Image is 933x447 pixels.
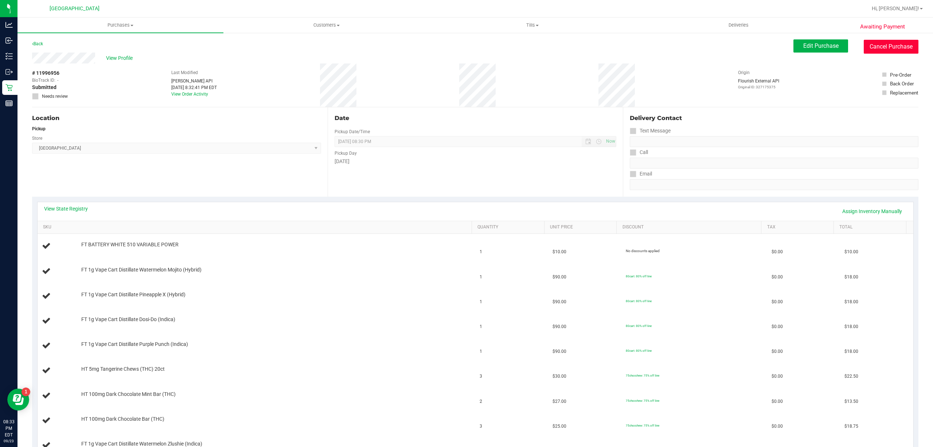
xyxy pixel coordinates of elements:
span: $18.00 [844,348,858,355]
span: FT 1g Vape Cart Distillate Dosi-Do (Indica) [81,316,175,323]
iframe: Resource center [7,389,29,411]
span: Submitted [32,84,56,91]
span: $27.00 [553,398,566,405]
inline-svg: Inbound [5,37,13,44]
p: 08:33 PM EDT [3,419,14,438]
a: Tax [767,224,831,230]
span: $18.00 [844,274,858,281]
span: 1 [480,323,482,330]
span: $18.75 [844,423,858,430]
span: $90.00 [553,274,566,281]
span: Customers [224,22,429,28]
span: $13.50 [844,398,858,405]
inline-svg: Outbound [5,68,13,76]
inline-svg: Inventory [5,53,13,60]
div: Pre-Order [890,71,911,78]
span: $10.00 [844,248,858,255]
span: FT 1g Vape Cart Distillate Pineapple X (Hybrid) [81,291,186,298]
div: [PERSON_NAME] API [171,78,217,84]
a: SKU [43,224,469,230]
iframe: Resource center unread badge [22,388,30,396]
span: View Profile [106,54,135,62]
div: Flourish External API [738,78,779,90]
a: View State Registry [44,205,88,212]
span: 1 [480,348,482,355]
label: Origin [738,69,750,76]
a: Total [839,224,903,230]
div: Date [335,114,617,123]
span: 3 [480,423,482,430]
a: Discount [622,224,759,230]
span: No discounts applied [626,249,660,253]
label: Pickup Day [335,150,357,157]
span: 80cart: 80% off line [626,274,652,278]
span: FT BATTERY WHITE 510 VARIABLE POWER [81,241,179,248]
span: Hi, [PERSON_NAME]! [872,5,919,11]
span: HT 5mg Tangerine Chews (THC) 20ct [81,366,165,373]
label: Text Message [630,126,671,136]
p: 09/23 [3,438,14,444]
span: $18.00 [844,298,858,305]
a: Back [32,41,43,46]
strong: Pickup [32,126,46,131]
span: $10.00 [553,248,566,255]
span: $90.00 [553,323,566,330]
input: Format: (999) 999-9999 [630,158,918,169]
a: Assign Inventory Manually [838,205,907,217]
span: $25.00 [553,423,566,430]
span: 2 [480,398,482,405]
a: View Order Activity [171,92,208,97]
span: BioTrack ID: [32,77,55,84]
label: Email [630,169,652,179]
span: $0.00 [772,323,783,330]
span: HT 100mg Dark Chocolate Bar (THC) [81,416,164,423]
span: Awaiting Payment [860,23,905,31]
span: 75chocchew: 75% off line [626,424,659,427]
span: Tills [430,22,635,28]
a: Unit Price [550,224,614,230]
a: Deliveries [636,18,842,33]
div: Back Order [890,80,914,87]
span: FT 1g Vape Cart Distillate Purple Punch (Indica) [81,341,188,348]
span: 75chocchew: 75% off line [626,399,659,402]
input: Format: (999) 999-9999 [630,136,918,147]
label: Store [32,135,42,142]
span: [GEOGRAPHIC_DATA] [50,5,99,12]
span: $0.00 [772,398,783,405]
p: Original ID: 327175375 [738,84,779,90]
label: Call [630,147,648,158]
span: $0.00 [772,298,783,305]
label: Pickup Date/Time [335,128,370,135]
span: 80cart: 80% off line [626,324,652,328]
span: 3 [480,373,482,380]
span: 80cart: 80% off line [626,349,652,352]
span: $18.00 [844,323,858,330]
label: Last Modified [171,69,198,76]
span: 1 [480,274,482,281]
span: $22.50 [844,373,858,380]
inline-svg: Analytics [5,21,13,28]
inline-svg: Reports [5,100,13,107]
span: 1 [480,248,482,255]
span: $0.00 [772,248,783,255]
button: Cancel Purchase [864,40,918,54]
span: $0.00 [772,348,783,355]
span: - [57,77,58,84]
span: 80cart: 80% off line [626,299,652,303]
span: Edit Purchase [803,42,839,49]
span: HT 100mg Dark Chocolate Mint Bar (THC) [81,391,176,398]
a: Tills [429,18,635,33]
inline-svg: Retail [5,84,13,91]
span: 1 [480,298,482,305]
div: Replacement [890,89,918,96]
div: [DATE] 8:32:41 PM EDT [171,84,217,91]
span: $30.00 [553,373,566,380]
span: Needs review [42,93,68,100]
div: [DATE] [335,158,617,165]
span: Deliveries [719,22,758,28]
span: # 11996956 [32,69,59,77]
span: $90.00 [553,298,566,305]
div: Delivery Contact [630,114,918,123]
a: Purchases [17,18,223,33]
